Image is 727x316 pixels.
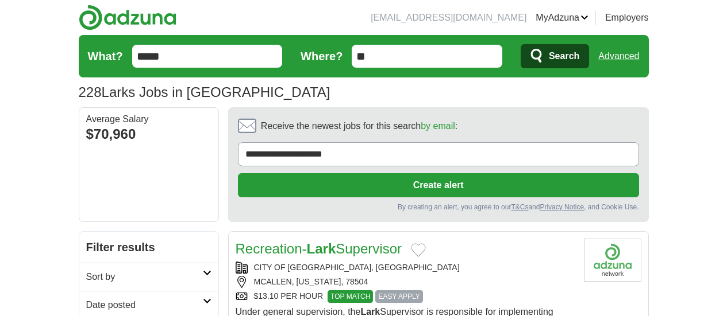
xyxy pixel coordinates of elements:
button: Create alert [238,173,639,197]
span: Search [549,45,579,68]
li: [EMAIL_ADDRESS][DOMAIN_NAME] [371,11,526,25]
img: City of McAllen, TX logo [584,239,641,282]
a: Privacy Notice [540,203,584,211]
div: $70,960 [86,124,211,145]
span: EASY APPLY [375,290,422,303]
a: Sort by [79,263,218,291]
h2: Sort by [86,270,203,284]
a: CITY OF [GEOGRAPHIC_DATA], [GEOGRAPHIC_DATA] [254,263,460,272]
div: $13.10 PER HOUR [236,290,575,303]
button: Add to favorite jobs [411,243,426,257]
a: MyAdzuna [536,11,588,25]
div: Average Salary [86,115,211,124]
a: Advanced [598,45,639,68]
h2: Filter results [79,232,218,263]
h2: Date posted [86,298,203,312]
a: T&Cs [511,203,528,211]
span: 228 [79,82,102,103]
label: Where? [301,48,343,65]
img: Adzuna logo [79,5,176,30]
button: Search [521,44,589,68]
label: What? [88,48,123,65]
a: by email [421,121,455,131]
span: TOP MATCH [328,290,373,303]
h1: Larks Jobs in [GEOGRAPHIC_DATA] [79,84,330,100]
div: MCALLEN, [US_STATE], 78504 [236,276,575,288]
div: By creating an alert, you agree to our and , and Cookie Use. [238,202,639,212]
a: Employers [605,11,649,25]
strong: Lark [307,241,336,256]
span: Receive the newest jobs for this search : [261,119,457,133]
a: Recreation-LarkSupervisor [236,241,402,256]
